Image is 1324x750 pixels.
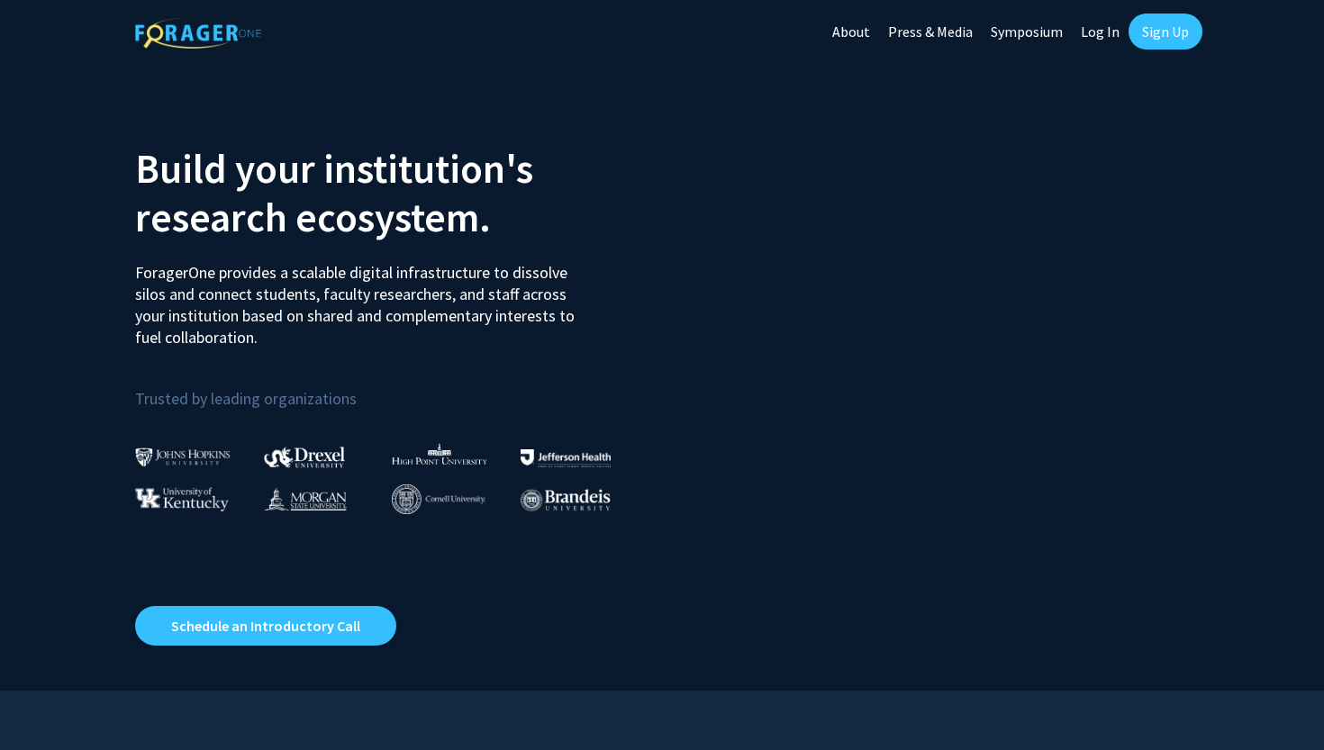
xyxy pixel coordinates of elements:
a: Sign Up [1129,14,1202,50]
img: Johns Hopkins University [135,447,231,466]
img: Thomas Jefferson University [521,449,611,466]
img: High Point University [392,443,487,465]
img: University of Kentucky [135,487,229,511]
h2: Build your institution's research ecosystem. [135,144,648,241]
img: Brandeis University [521,489,611,511]
a: Opens in a new tab [135,606,396,646]
p: Trusted by leading organizations [135,363,648,412]
img: Morgan State University [264,487,347,511]
img: ForagerOne Logo [135,17,261,49]
img: Drexel University [264,447,345,467]
p: ForagerOne provides a scalable digital infrastructure to dissolve silos and connect students, fac... [135,248,587,348]
img: Cornell University [392,484,485,514]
